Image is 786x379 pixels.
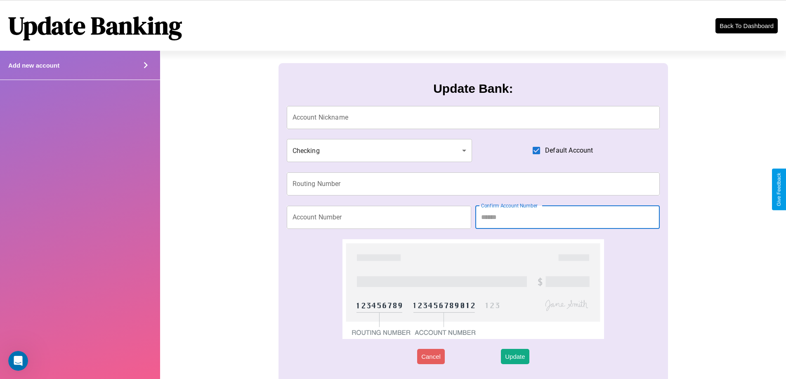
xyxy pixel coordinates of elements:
[287,139,472,162] div: Checking
[776,173,782,206] div: Give Feedback
[342,239,604,339] img: check
[433,82,513,96] h3: Update Bank:
[545,146,593,155] span: Default Account
[8,9,182,42] h1: Update Banking
[715,18,778,33] button: Back To Dashboard
[501,349,529,364] button: Update
[481,202,538,209] label: Confirm Account Number
[417,349,445,364] button: Cancel
[8,62,59,69] h4: Add new account
[8,351,28,371] iframe: Intercom live chat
